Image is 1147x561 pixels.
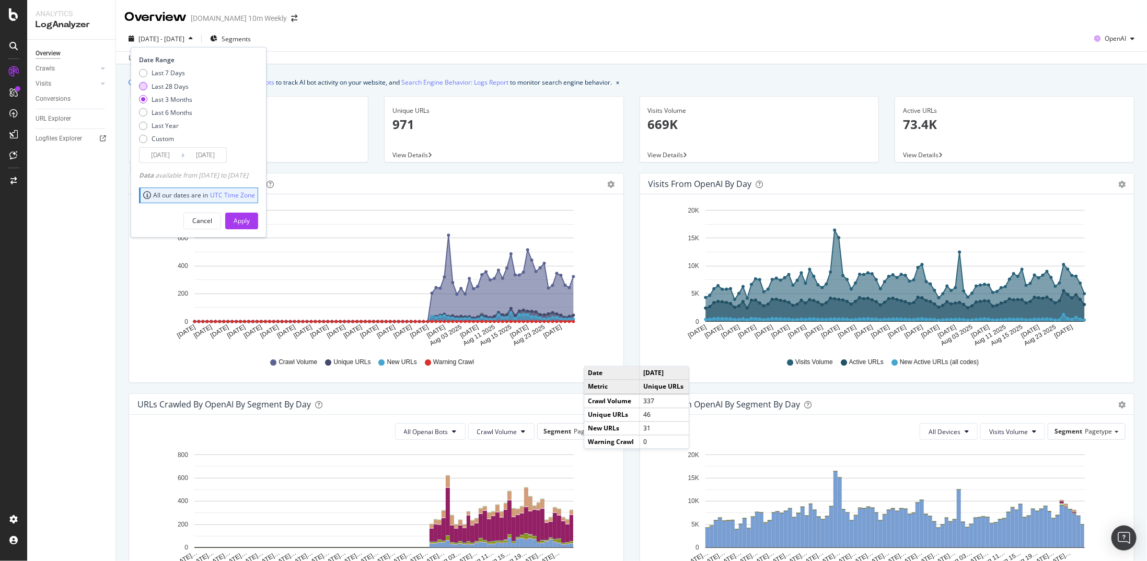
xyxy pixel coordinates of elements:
text: [DATE] [459,323,480,340]
div: gear [1118,181,1126,188]
span: [DATE] - [DATE] [138,34,184,43]
text: 20K [688,451,699,459]
text: 600 [178,474,188,482]
svg: A chart. [137,203,611,348]
a: URL Explorer [36,113,108,124]
div: Overview [36,48,61,59]
div: Apply [234,216,250,225]
text: [DATE] [803,323,824,340]
text: [DATE] [786,323,807,340]
div: Custom [152,134,174,143]
div: available from [DATE] to [DATE] [139,171,248,180]
a: Overview [36,48,108,59]
button: All Openai Bots [395,423,466,440]
span: View Details [648,150,683,159]
text: [DATE] [259,323,280,340]
button: Crawl Volume [468,423,535,440]
text: 600 [178,235,188,242]
div: Last Year [152,121,179,130]
text: [DATE] [209,323,230,340]
text: 200 [178,290,188,298]
div: URL Explorer [36,113,71,124]
button: Segments [206,30,255,47]
td: New URLs [584,422,640,435]
div: Visits from OpenAI by day [648,179,752,189]
text: 800 [178,451,188,459]
span: Visits Volume [989,427,1028,436]
button: Cancel [183,213,221,229]
text: [DATE] [736,323,757,340]
text: [DATE] [753,323,774,340]
text: Aug 23 2025 [1023,323,1057,347]
text: Aug 03 2025 [428,323,463,347]
text: Aug 15 2025 [479,323,513,347]
div: Crawls [36,63,55,74]
div: gear [608,181,615,188]
text: 0 [696,544,699,552]
text: [DATE] [936,323,957,340]
text: 10K [688,498,699,505]
text: Aug 15 2025 [989,323,1024,347]
div: Overview [124,8,187,26]
text: [DATE] [720,323,741,340]
div: Date Range [139,55,256,64]
p: 971 [392,115,616,133]
text: [DATE] [970,323,991,340]
span: New URLs [387,358,417,367]
span: Unique URLs [333,358,370,367]
td: Unique URLs [584,408,640,422]
div: arrow-right-arrow-left [291,15,297,22]
text: [DATE] [820,323,841,340]
input: End Date [184,148,226,162]
button: close banner [613,75,622,90]
div: Open Intercom Messenger [1111,525,1137,551]
span: Warning Crawl [433,358,474,367]
text: [DATE] [425,323,446,340]
span: Segment [544,427,572,436]
a: UTC Time Zone [210,191,255,200]
text: [DATE] [376,323,397,340]
td: 31 [640,422,689,435]
text: 20K [688,207,699,214]
span: All Devices [929,427,960,436]
td: Crawl Volume [584,394,640,408]
text: [DATE] [1053,323,1074,340]
span: Crawl Volume [477,427,517,436]
text: [DATE] [687,323,708,340]
text: 0 [184,544,188,552]
text: [DATE] [192,323,213,340]
input: Start Date [140,148,181,162]
text: [DATE] [886,323,907,340]
span: View Details [903,150,939,159]
div: Analytics [36,8,107,19]
text: 15K [688,235,699,242]
text: [DATE] [342,323,363,340]
text: 5K [691,290,699,298]
div: Last 3 Months [139,95,192,104]
div: Logfiles Explorer [36,133,82,144]
text: [DATE] [903,323,924,340]
div: Conversions [36,93,71,104]
td: Warning Crawl [584,435,640,449]
button: All Devices [920,423,978,440]
span: All Openai Bots [404,427,448,436]
text: 10K [688,262,699,270]
td: Metric [584,380,640,394]
td: [DATE] [640,367,689,380]
text: Aug 23 2025 [512,323,546,347]
span: OpenAI [1105,34,1126,43]
div: Last 7 Days [152,68,185,77]
span: View Details [392,150,428,159]
span: Segment [1055,427,1082,436]
span: Data [139,171,155,180]
text: 5K [691,521,699,528]
td: 0 [640,435,689,449]
text: [DATE] [359,323,380,340]
a: Visits [36,78,98,89]
div: Visits Volume [648,106,871,115]
div: info banner [129,77,1134,88]
text: [DATE] [309,323,330,340]
div: Last 28 Days [139,82,192,91]
a: Conversions [36,93,108,104]
text: [DATE] [326,323,346,340]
